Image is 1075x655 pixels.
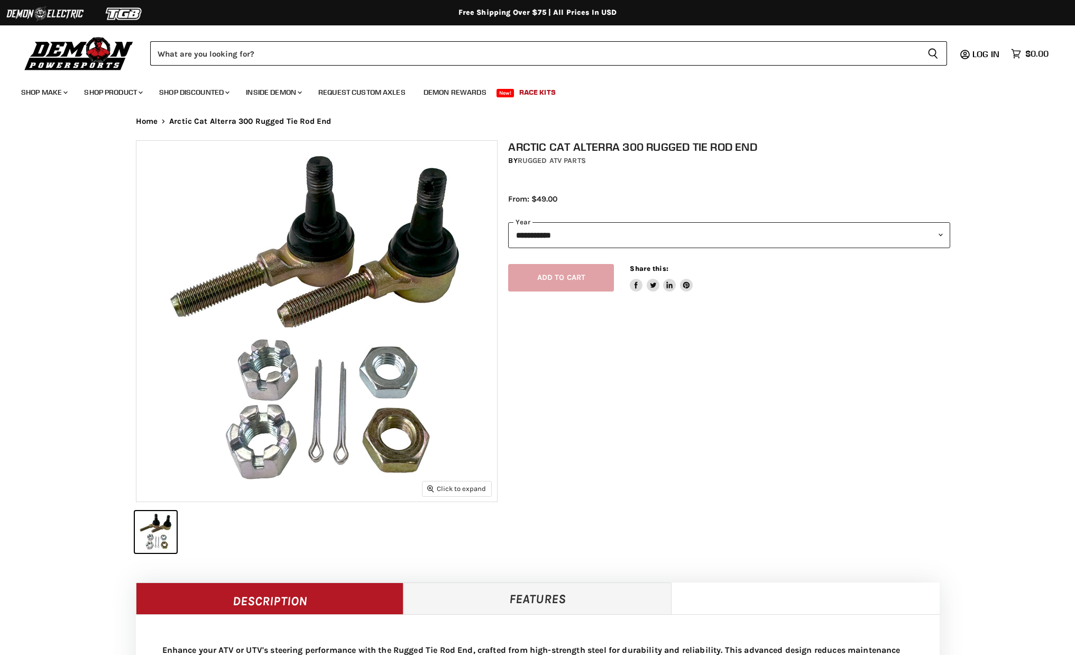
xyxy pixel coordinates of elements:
nav: Breadcrumbs [115,117,961,126]
h1: Arctic Cat Alterra 300 Rugged Tie Rod End [508,140,950,153]
ul: Main menu [13,77,1046,103]
button: Arctic Cat Alterra 300 Rugged Tie Rod End thumbnail [135,511,177,553]
div: by [508,155,950,167]
span: From: $49.00 [508,194,557,204]
a: Inside Demon [238,81,308,103]
input: Search [150,41,919,66]
span: Share this: [630,265,668,272]
a: Rugged ATV Parts [518,156,586,165]
img: Demon Powersports [21,34,137,72]
img: Demon Electric Logo 2 [5,4,85,24]
form: Product [150,41,947,66]
span: Log in [972,49,999,59]
span: Click to expand [427,485,486,493]
a: Shop Product [76,81,149,103]
span: Arctic Cat Alterra 300 Rugged Tie Rod End [169,117,331,126]
a: Demon Rewards [416,81,494,103]
span: New! [497,89,514,97]
button: Search [919,41,947,66]
div: Free Shipping Over $75 | All Prices In USD [115,8,961,17]
a: Shop Make [13,81,74,103]
a: Home [136,117,158,126]
button: Click to expand [422,481,491,496]
a: Race Kits [511,81,564,103]
img: Arctic Cat Alterra 300 Rugged Tie Rod End [136,141,497,502]
a: $0.00 [1006,46,1054,61]
a: Log in [968,49,1006,59]
select: year [508,222,950,248]
img: TGB Logo 2 [85,4,164,24]
a: Features [403,583,672,614]
span: $0.00 [1025,49,1049,59]
aside: Share this: [630,264,693,292]
a: Request Custom Axles [310,81,414,103]
a: Shop Discounted [151,81,236,103]
a: Description [136,583,404,614]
